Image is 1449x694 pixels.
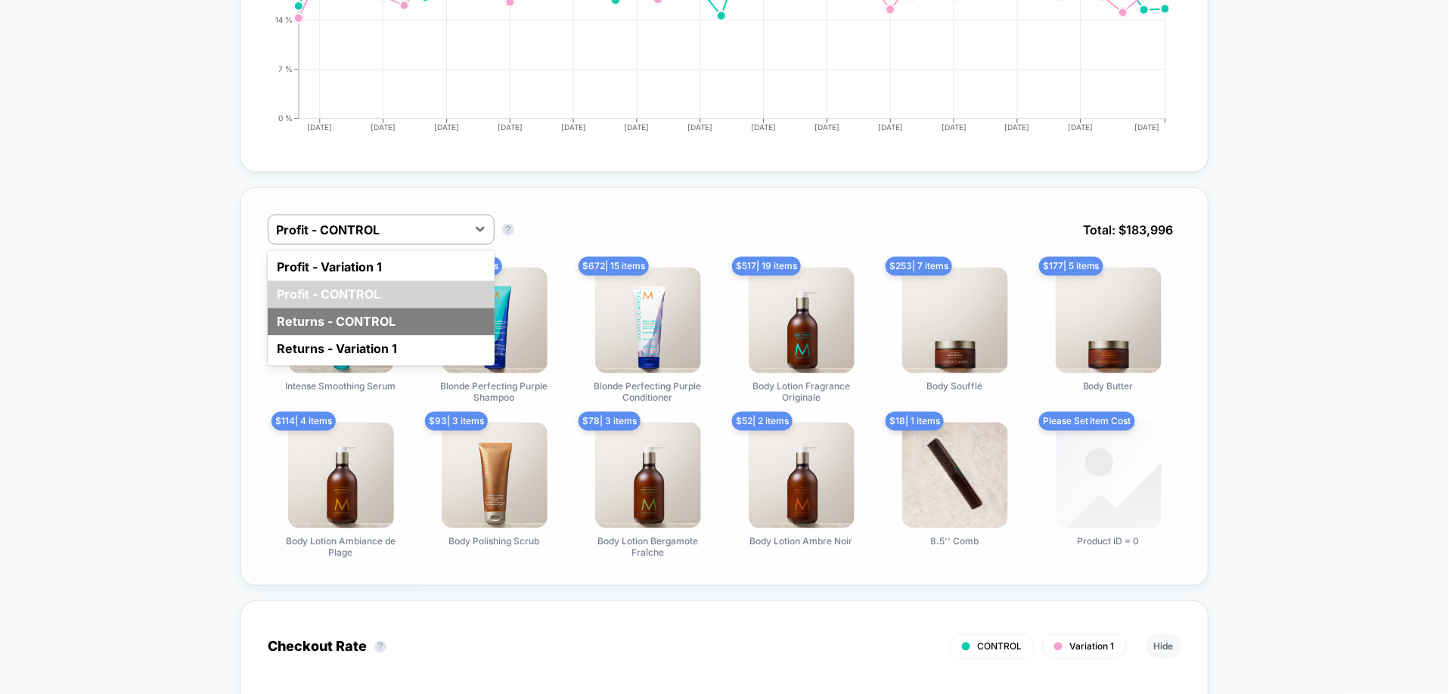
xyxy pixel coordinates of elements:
[595,268,701,373] img: Blonde Perfecting Purple Conditioner
[579,257,649,276] span: $ 672 | 15 items
[1069,122,1094,132] tspan: [DATE]
[886,257,952,276] span: $ 253 | 7 items
[268,308,495,336] div: Returns - CONTROL
[814,122,839,132] tspan: [DATE]
[449,536,540,547] span: Body Polishing Scrub
[942,122,967,132] tspan: [DATE]
[268,336,495,363] div: Returns - Variation 1
[878,122,903,132] tspan: [DATE]
[732,412,793,431] span: $ 52 | 2 items
[1075,215,1181,245] span: Total: $ 183,996
[591,536,705,559] span: Body Lotion Bergamote Fraîche
[561,122,586,132] tspan: [DATE]
[268,254,495,281] div: Profit - Variation 1
[434,122,459,132] tspan: [DATE]
[579,412,641,431] span: $ 78 | 3 items
[902,423,1008,528] img: 8.5'' Comb
[1005,122,1030,132] tspan: [DATE]
[502,224,514,236] button: ?
[927,381,983,392] span: Body Soufflé
[1039,412,1135,431] span: Please Set Item Cost
[749,268,855,373] img: Body Lotion Fragrance Originale
[745,381,858,404] span: Body Lotion Fragrance Originale
[1083,381,1134,392] span: Body Butter
[268,281,495,308] div: Profit - CONTROL
[1146,634,1181,659] button: Hide
[751,122,776,132] tspan: [DATE]
[371,122,396,132] tspan: [DATE]
[1134,122,1159,132] tspan: [DATE]
[1056,268,1162,373] img: Body Butter
[591,381,705,404] span: Blonde Perfecting Purple Conditioner
[732,257,801,276] span: $ 517 | 19 items
[978,641,1022,652] span: CONTROL
[442,423,548,528] img: Body Polishing Scrub
[278,113,293,122] tspan: 0 %
[902,268,1008,373] img: Body Soufflé
[275,15,293,24] tspan: 14 %
[288,423,394,528] img: Body Lotion Ambiance de Plage
[1056,423,1162,528] img: Product ID = 0
[278,64,293,73] tspan: 7 %
[307,122,332,132] tspan: [DATE]
[425,412,488,431] span: $ 93 | 3 items
[886,412,944,431] span: $ 18 | 1 items
[1039,257,1103,276] span: $ 177 | 5 items
[286,381,396,392] span: Intense Smoothing Serum
[688,122,713,132] tspan: [DATE]
[1078,536,1140,547] span: Product ID = 0
[271,412,336,431] span: $ 114 | 4 items
[374,641,386,653] button: ?
[749,423,855,528] img: Body Lotion Ambre Noir
[595,423,701,528] img: Body Lotion Bergamote Fraîche
[750,536,853,547] span: Body Lotion Ambre Noir
[1070,641,1115,652] span: Variation 1
[625,122,650,132] tspan: [DATE]
[284,536,398,559] span: Body Lotion Ambiance de Plage
[931,536,979,547] span: 8.5'' Comb
[498,122,523,132] tspan: [DATE]
[438,381,551,404] span: Blonde Perfecting Purple Shampoo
